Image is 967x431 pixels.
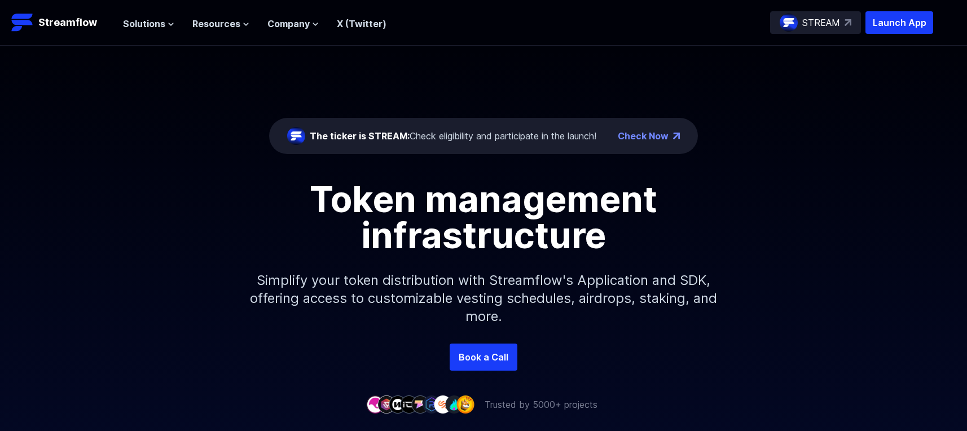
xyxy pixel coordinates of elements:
[618,129,669,143] a: Check Now
[267,17,310,30] span: Company
[802,16,840,29] p: STREAM
[456,395,474,413] img: company-9
[11,11,112,34] a: Streamflow
[310,130,410,142] span: The ticker is STREAM:
[123,17,165,30] span: Solutions
[673,133,680,139] img: top-right-arrow.png
[267,17,319,30] button: Company
[192,17,240,30] span: Resources
[423,395,441,413] img: company-6
[445,395,463,413] img: company-8
[310,129,596,143] div: Check eligibility and participate in the launch!
[389,395,407,413] img: company-3
[780,14,798,32] img: streamflow-logo-circle.png
[400,395,418,413] img: company-4
[38,15,97,30] p: Streamflow
[230,181,737,253] h1: Token management infrastructure
[241,253,726,344] p: Simplify your token distribution with Streamflow's Application and SDK, offering access to custom...
[377,395,395,413] img: company-2
[450,344,517,371] a: Book a Call
[485,398,597,411] p: Trusted by 5000+ projects
[411,395,429,413] img: company-5
[366,395,384,413] img: company-1
[865,11,933,34] button: Launch App
[287,127,305,145] img: streamflow-logo-circle.png
[192,17,249,30] button: Resources
[845,19,851,26] img: top-right-arrow.svg
[337,18,386,29] a: X (Twitter)
[123,17,174,30] button: Solutions
[770,11,861,34] a: STREAM
[434,395,452,413] img: company-7
[11,11,34,34] img: Streamflow Logo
